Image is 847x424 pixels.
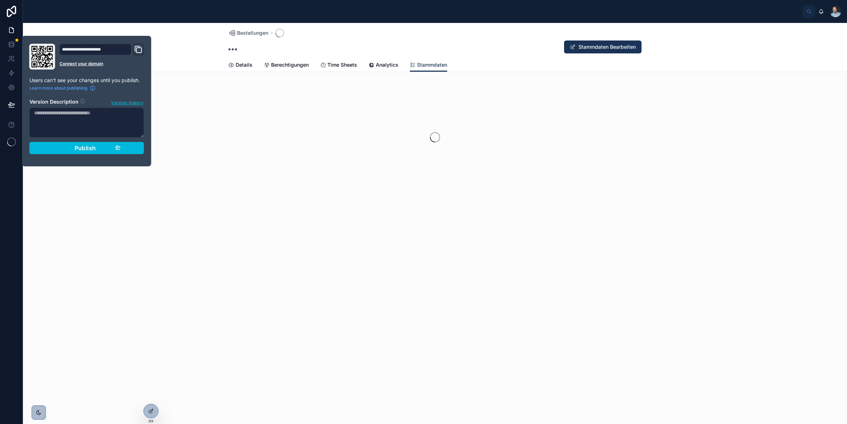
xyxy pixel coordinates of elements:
[271,61,309,68] span: Berechtigungen
[29,142,144,154] button: Publish
[228,58,252,73] a: Details
[60,61,144,67] a: Connect your domain
[228,29,268,37] a: Bestellungen
[60,44,144,70] div: Domain and Custom Link
[410,58,447,72] a: Stammdaten
[29,85,96,91] a: Learn more about publishing
[34,10,803,13] div: scrollable content
[327,61,357,68] span: Time Sheets
[237,29,268,37] span: Bestellungen
[564,41,642,53] button: Stammdaten Bearbeiten
[111,98,144,106] button: Version history
[236,61,252,68] span: Details
[376,61,398,68] span: Analytics
[264,58,309,73] a: Berechtigungen
[29,77,144,84] p: Users can't see your changes until you publish.
[417,61,447,68] span: Stammdaten
[111,99,143,106] span: Version history
[29,85,87,91] span: Learn more about publishing
[75,144,96,152] span: Publish
[320,58,357,73] a: Time Sheets
[369,58,398,73] a: Analytics
[29,98,79,106] h2: Version Description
